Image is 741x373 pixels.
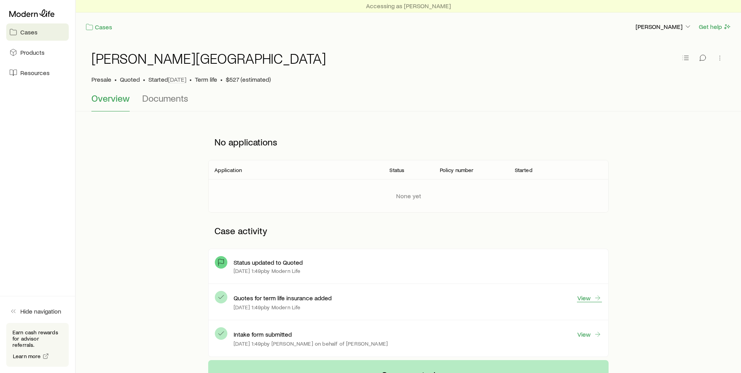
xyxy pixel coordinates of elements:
p: [DATE] 1:49p by [PERSON_NAME] on behalf of [PERSON_NAME] [234,341,388,347]
p: Application [214,167,242,173]
p: Started [148,75,186,83]
p: Accessing as [PERSON_NAME] [366,2,451,10]
a: Cases [85,23,112,32]
span: • [220,75,223,83]
p: No applications [208,130,608,154]
div: Earn cash rewards for advisor referrals.Learn more [6,323,69,367]
span: Documents [142,93,188,104]
p: Quotes for term life insurance added [234,294,332,302]
p: Presale [91,75,111,83]
p: [DATE] 1:49p by Modern Life [234,268,300,274]
span: $527 (estimated) [226,75,271,83]
p: Intake form submitted [234,330,292,338]
p: Status [389,167,404,173]
button: Hide navigation [6,303,69,320]
p: Earn cash rewards for advisor referrals. [12,329,62,348]
span: [DATE] [168,75,186,83]
span: Term life [195,75,217,83]
a: View [577,330,602,339]
a: Resources [6,64,69,81]
p: [DATE] 1:49p by Modern Life [234,304,300,310]
span: Cases [20,28,37,36]
p: [PERSON_NAME] [636,23,692,30]
p: Started [515,167,532,173]
span: • [114,75,117,83]
a: View [577,294,602,302]
p: Policy number [440,167,474,173]
span: Resources [20,69,50,77]
span: Hide navigation [20,307,61,315]
button: [PERSON_NAME] [635,22,692,32]
p: Status updated to Quoted [234,258,303,266]
span: Overview [91,93,130,104]
span: Quoted [120,75,140,83]
button: Get help [698,22,732,31]
span: • [189,75,192,83]
span: • [143,75,145,83]
h1: [PERSON_NAME][GEOGRAPHIC_DATA] [91,50,326,66]
p: None yet [396,192,421,200]
span: Products [20,48,45,56]
p: Case activity [208,219,608,242]
a: Products [6,44,69,61]
span: Learn more [13,353,41,359]
div: Case details tabs [91,93,725,111]
a: Cases [6,23,69,41]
